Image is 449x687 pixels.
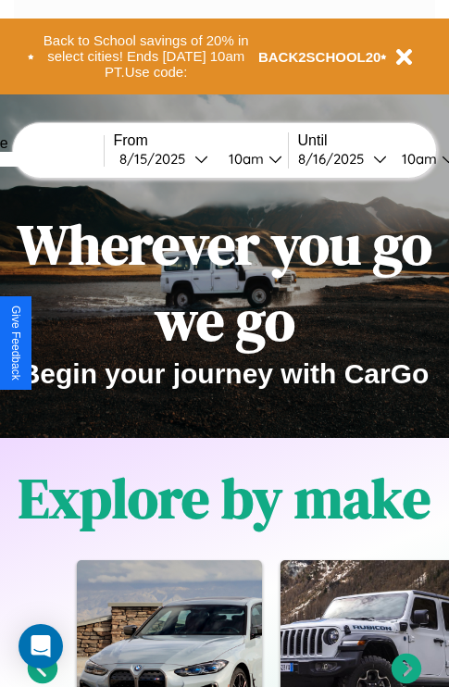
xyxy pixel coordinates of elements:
[298,150,373,168] div: 8 / 16 / 2025
[19,460,430,536] h1: Explore by make
[34,28,258,85] button: Back to School savings of 20% in select cities! Ends [DATE] 10am PT.Use code:
[119,150,194,168] div: 8 / 15 / 2025
[393,150,442,168] div: 10am
[214,149,288,169] button: 10am
[9,306,22,381] div: Give Feedback
[114,132,288,149] label: From
[219,150,268,168] div: 10am
[114,149,214,169] button: 8/15/2025
[258,49,381,65] b: BACK2SCHOOL20
[19,624,63,668] div: Open Intercom Messenger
